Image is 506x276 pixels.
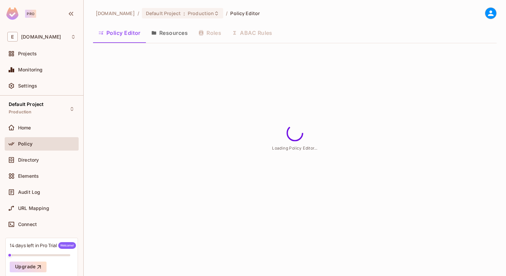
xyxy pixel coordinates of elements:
[18,206,49,211] span: URL Mapping
[96,10,135,16] span: the active workspace
[93,24,146,41] button: Policy Editor
[18,173,39,179] span: Elements
[188,10,214,16] span: Production
[18,222,37,227] span: Connect
[25,10,36,18] div: Pro
[9,102,44,107] span: Default Project
[272,145,318,150] span: Loading Policy Editor...
[58,242,76,249] span: Welcome!
[7,32,18,42] span: E
[6,7,18,20] img: SReyMgAAAABJRU5ErkJggg==
[18,83,37,89] span: Settings
[18,141,32,147] span: Policy
[18,125,31,130] span: Home
[230,10,260,16] span: Policy Editor
[138,10,139,16] li: /
[21,34,61,40] span: Workspace: example.com
[183,11,185,16] span: :
[18,51,37,56] span: Projects
[10,262,47,272] button: Upgrade
[18,157,39,163] span: Directory
[10,242,76,249] div: 14 days left in Pro Trial
[18,67,43,72] span: Monitoring
[226,10,228,16] li: /
[9,109,32,115] span: Production
[146,24,193,41] button: Resources
[18,189,40,195] span: Audit Log
[146,10,181,16] span: Default Project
